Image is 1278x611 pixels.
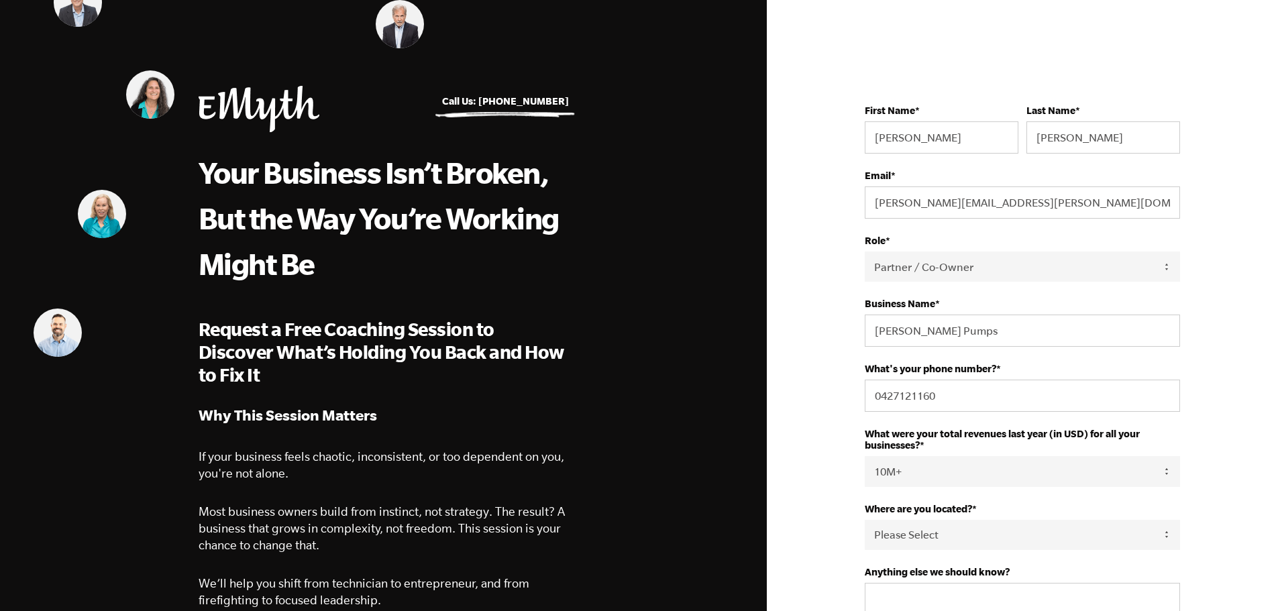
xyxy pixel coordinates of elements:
[199,406,377,423] strong: Why This Session Matters
[199,156,559,280] span: Your Business Isn’t Broken, But the Way You’re Working Might Be
[865,170,891,181] strong: Email
[199,576,529,607] span: We’ll help you shift from technician to entrepreneur, and from firefighting to focused leadership.
[199,319,564,385] span: Request a Free Coaching Session to Discover What’s Holding You Back and How to Fix It
[78,190,126,238] img: Lynn Goza, EMyth Business Coach
[199,504,565,552] span: Most business owners build from instinct, not strategy. The result? A business that grows in comp...
[199,86,319,132] img: EMyth
[865,235,886,246] strong: Role
[126,70,174,119] img: Judith Lerner, EMyth Business Coach
[1026,105,1075,116] strong: Last Name
[865,363,996,374] strong: What's your phone number?
[1211,547,1278,611] iframe: Chat Widget
[865,503,972,514] strong: Where are you located?
[199,449,564,480] span: If your business feels chaotic, inconsistent, or too dependent on you, you're not alone.
[865,298,935,309] strong: Business Name
[865,428,1140,451] strong: What were your total revenues last year (in USD) for all your businesses?
[865,105,915,116] strong: First Name
[442,95,569,107] a: Call Us: [PHONE_NUMBER]
[34,309,82,357] img: Matt Pierce, EMyth Business Coach
[865,566,1010,577] strong: Anything else we should know?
